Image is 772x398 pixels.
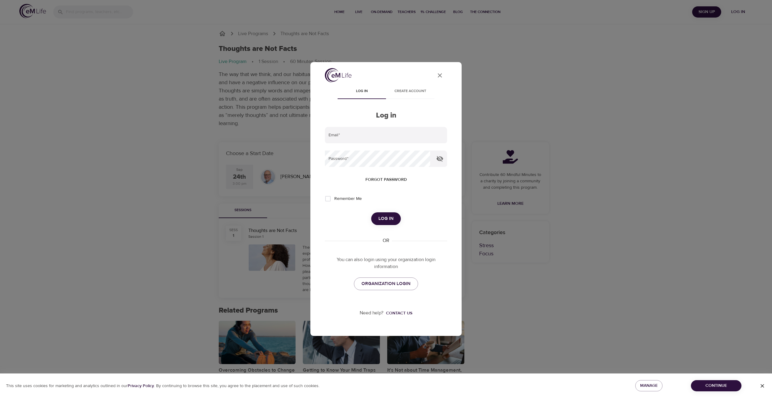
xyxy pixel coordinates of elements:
button: Forgot password [363,174,409,185]
div: Contact us [386,310,412,316]
a: ORGANIZATION LOGIN [354,277,418,290]
span: Remember Me [334,196,362,202]
span: Create account [390,88,431,95]
p: Need help? [360,310,384,317]
h2: Log in [325,111,447,120]
span: Log in [378,215,394,223]
div: disabled tabs example [325,85,447,99]
img: logo [325,68,352,82]
a: Contact us [384,310,412,316]
span: Forgot password [365,176,407,184]
span: Manage [640,382,658,390]
div: OR [380,237,392,244]
span: ORGANIZATION LOGIN [361,280,411,288]
p: You can also login using your organization login information [325,256,447,270]
button: close [433,68,447,83]
button: Log in [371,212,401,225]
span: Log in [341,88,382,95]
b: Privacy Policy [128,383,154,389]
span: Continue [696,382,737,390]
